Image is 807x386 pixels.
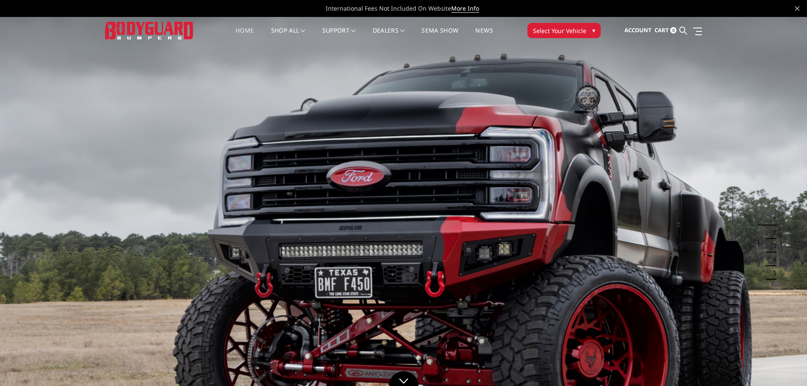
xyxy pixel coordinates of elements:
button: 4 of 5 [768,253,776,266]
img: BODYGUARD BUMPERS [105,22,194,39]
button: 1 of 5 [768,212,776,225]
a: Dealers [373,28,405,44]
span: Select Your Vehicle [533,26,586,35]
a: Cart 0 [654,19,677,42]
button: 2 of 5 [768,225,776,239]
a: News [475,28,493,44]
span: Account [624,26,652,34]
span: Cart [654,26,669,34]
button: Select Your Vehicle [527,23,601,38]
a: SEMA Show [422,28,458,44]
a: Click to Down [389,371,419,386]
a: Support [322,28,356,44]
button: 5 of 5 [768,266,776,280]
a: More Info [451,4,479,13]
a: shop all [271,28,305,44]
span: 0 [670,27,677,33]
a: Home [236,28,254,44]
a: Account [624,19,652,42]
span: ▾ [592,26,595,35]
button: 3 of 5 [768,239,776,253]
